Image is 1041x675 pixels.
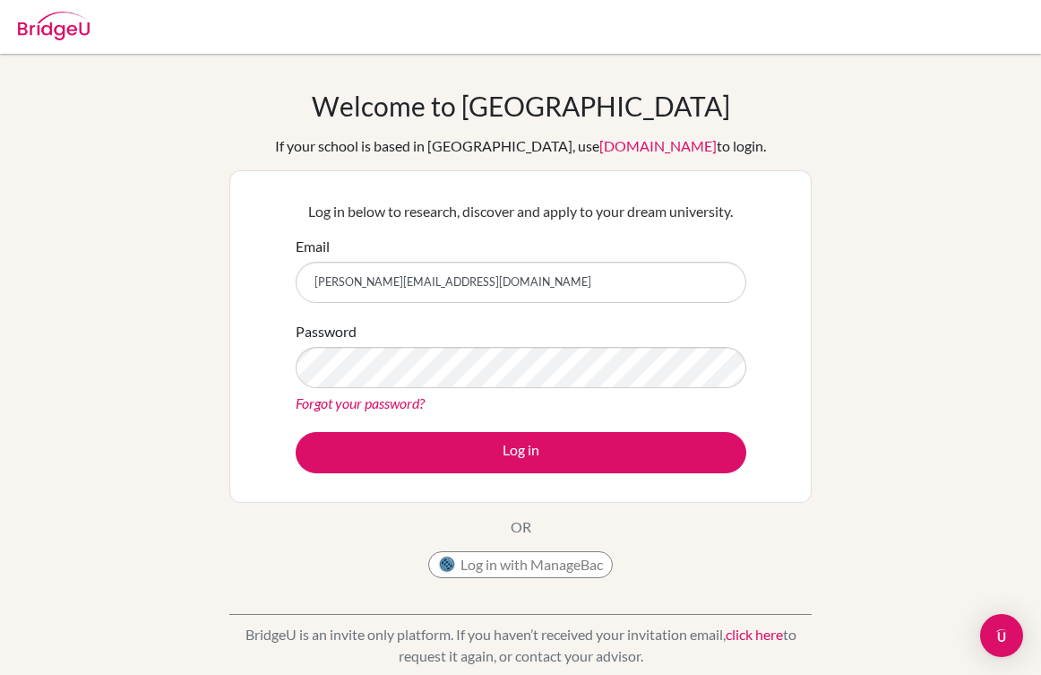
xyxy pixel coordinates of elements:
button: Log in [296,432,746,473]
a: [DOMAIN_NAME] [599,137,717,154]
a: Forgot your password? [296,394,425,411]
div: Open Intercom Messenger [980,614,1023,657]
button: Log in with ManageBac [428,551,613,578]
label: Password [296,321,357,342]
p: OR [511,516,531,538]
p: Log in below to research, discover and apply to your dream university. [296,201,746,222]
div: If your school is based in [GEOGRAPHIC_DATA], use to login. [275,135,766,157]
img: Bridge-U [18,12,90,40]
a: click here [726,626,783,643]
label: Email [296,236,330,257]
h1: Welcome to [GEOGRAPHIC_DATA] [312,90,730,122]
p: BridgeU is an invite only platform. If you haven’t received your invitation email, to request it ... [229,624,812,667]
